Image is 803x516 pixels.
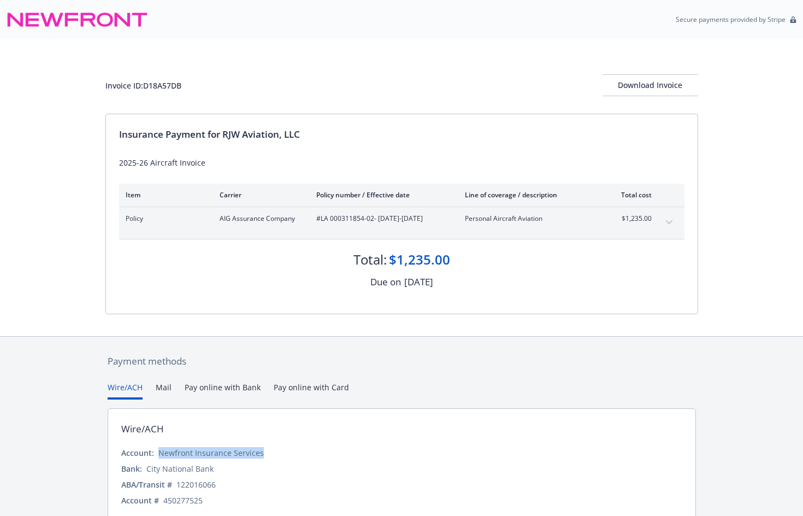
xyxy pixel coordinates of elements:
[370,275,401,289] div: Due on
[185,382,261,400] button: Pay online with Bank
[119,127,684,142] div: Insurance Payment for RJW Aviation, LLC
[121,422,164,436] div: Wire/ACH
[316,214,447,224] span: #LA 000311854-02 - [DATE]-[DATE]
[389,250,450,269] div: $1,235.00
[603,74,698,96] button: Download Invoice
[465,214,593,224] span: Personal Aircraft Aviation
[676,15,786,24] p: Secure payments provided by Stripe
[163,495,203,506] div: 450277525
[121,447,154,459] div: Account:
[126,214,202,224] span: Policy
[121,463,142,474] div: Bank:
[465,190,593,200] div: Line of coverage / description
[119,207,684,239] div: PolicyAIG Assurance Company#LA 000311854-02- [DATE]-[DATE]Personal Aircraft Aviation$1,235.00expa...
[121,479,172,490] div: ABA/Transit #
[119,157,684,168] div: 2025-26 Aircraft Invoice
[146,463,214,474] div: City National Bank
[603,75,698,96] div: Download Invoice
[176,479,216,490] div: 122016066
[220,214,299,224] span: AIG Assurance Company
[353,250,387,269] div: Total:
[108,354,696,368] div: Payment methods
[158,447,264,459] div: Newfront Insurance Services
[126,190,202,200] div: Item
[274,382,349,400] button: Pay online with Card
[611,190,652,200] div: Total cost
[660,214,678,231] button: expand content
[156,382,172,400] button: Mail
[108,382,143,400] button: Wire/ACH
[316,190,447,200] div: Policy number / Effective date
[121,495,159,506] div: Account #
[611,214,652,224] span: $1,235.00
[220,190,299,200] div: Carrier
[404,275,433,289] div: [DATE]
[105,80,181,91] div: Invoice ID: D18A57DB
